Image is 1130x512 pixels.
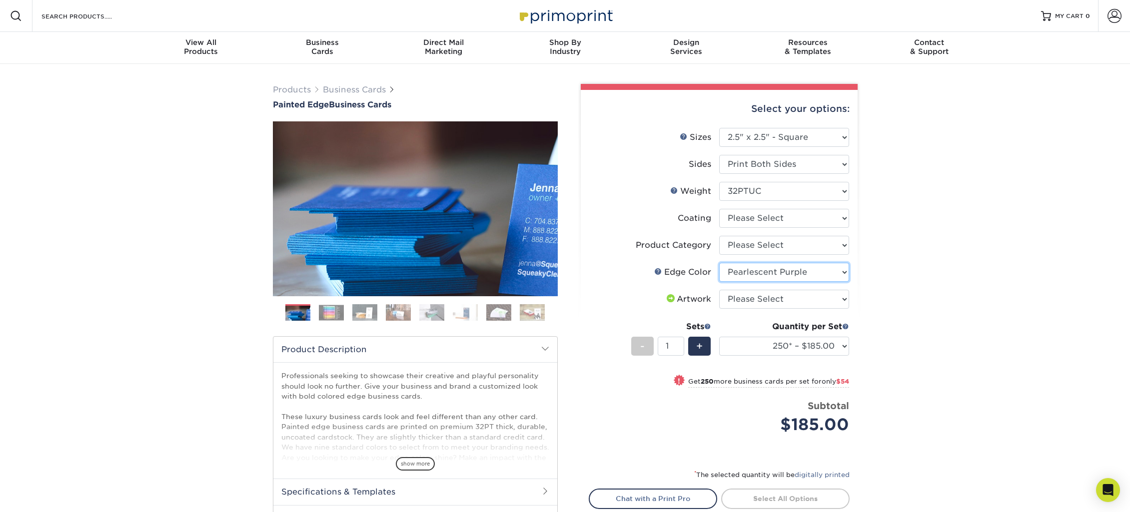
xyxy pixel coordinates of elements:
span: Painted Edge [273,100,329,109]
span: only [822,378,849,385]
span: ! [678,376,680,386]
img: Business Cards 07 [486,304,511,321]
h2: Specifications & Templates [273,479,557,505]
div: Select your options: [589,90,850,128]
a: Resources& Templates [747,32,869,64]
a: digitally printed [795,471,850,479]
div: Coating [678,212,711,224]
img: Business Cards 01 [285,301,310,326]
img: Business Cards 03 [352,304,377,321]
a: View AllProducts [140,32,262,64]
div: Edge Color [654,266,711,278]
a: Chat with a Print Pro [589,489,717,509]
img: Business Cards 04 [386,304,411,321]
a: Contact& Support [869,32,990,64]
span: Business [261,38,383,47]
img: Business Cards 08 [520,304,545,321]
div: Sides [689,158,711,170]
img: Painted Edge 01 [273,66,558,351]
div: Services [626,38,747,56]
div: Weight [670,185,711,197]
a: Shop ByIndustry [504,32,626,64]
a: Select All Options [721,489,850,509]
a: Business Cards [323,85,386,94]
span: Resources [747,38,869,47]
div: Product Category [636,239,711,251]
span: $54 [836,378,849,385]
strong: Subtotal [808,400,849,411]
span: Contact [869,38,990,47]
div: Open Intercom Messenger [1096,478,1120,502]
span: - [640,339,645,354]
input: SEARCH PRODUCTS..... [40,10,138,22]
span: Direct Mail [383,38,504,47]
small: The selected quantity will be [694,471,850,479]
div: Sizes [680,131,711,143]
span: MY CART [1055,12,1084,20]
div: Quantity per Set [719,321,849,333]
a: Painted EdgeBusiness Cards [273,100,558,109]
strong: 250 [701,378,714,385]
h2: Product Description [273,337,557,362]
span: 0 [1086,12,1090,19]
img: Business Cards 05 [419,304,444,321]
div: Marketing [383,38,504,56]
div: $185.00 [727,413,849,437]
img: Business Cards 02 [319,305,344,320]
a: Products [273,85,311,94]
span: Shop By [504,38,626,47]
span: Design [626,38,747,47]
span: + [696,339,703,354]
div: & Support [869,38,990,56]
a: Direct MailMarketing [383,32,504,64]
div: Artwork [665,293,711,305]
div: & Templates [747,38,869,56]
a: BusinessCards [261,32,383,64]
img: Primoprint [515,5,615,26]
h1: Business Cards [273,100,558,109]
div: Sets [631,321,711,333]
span: show more [396,457,435,471]
div: Industry [504,38,626,56]
small: Get more business cards per set for [688,378,849,388]
span: View All [140,38,262,47]
img: Business Cards 06 [453,304,478,321]
a: DesignServices [626,32,747,64]
div: Cards [261,38,383,56]
div: Products [140,38,262,56]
